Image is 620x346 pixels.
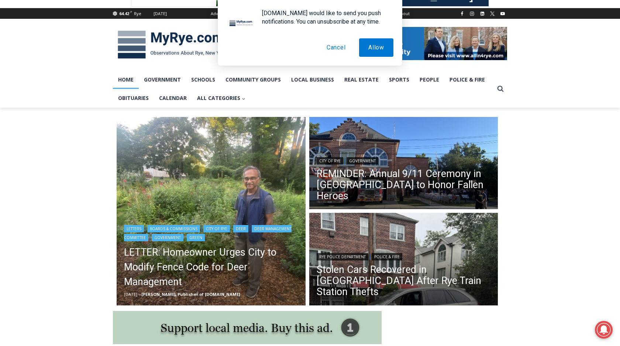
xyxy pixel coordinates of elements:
a: Calendar [154,89,192,107]
img: (PHOTO: The City of Rye 9-11 ceremony on Wednesday, September 11, 2024. It was the 23rd anniversa... [309,117,498,211]
span: Open Tues. - Sun. [PHONE_NUMBER] [2,76,72,104]
button: Cancel [317,38,355,57]
a: Boards & Commissions [147,225,200,232]
a: Government [152,234,183,241]
nav: Primary Navigation [113,70,494,108]
div: | [317,252,491,260]
a: City of Rye [203,225,230,232]
div: [DOMAIN_NAME] would like to send you push notifications. You can unsubscribe at any time. [256,9,393,26]
img: notification icon [227,9,256,38]
a: Home [113,70,139,89]
span: – [139,291,141,297]
a: Intern @ [DOMAIN_NAME] [178,72,358,92]
img: (PHOTO: Shankar Narayan in his native plant perennial garden on Manursing Way in Rye on Sunday, S... [117,117,306,306]
a: Stolen Cars Recovered in [GEOGRAPHIC_DATA] After Rye Train Station Thefts [317,264,491,297]
a: [PERSON_NAME], Publisher of [DOMAIN_NAME] [141,291,240,297]
a: Government [347,157,378,165]
a: Police & Fire [372,253,402,260]
a: Schools [186,70,220,89]
div: | | | | | | [124,224,298,241]
img: support local media, buy this ad [113,311,382,344]
a: Green [187,234,205,241]
img: (PHOTO: This Ford Edge was stolen from the Rye Metro North train station on Tuesday, September 9,... [309,213,498,307]
a: LETTER: Homeowner Urges City to Modify Fence Code for Deer Management [124,245,298,289]
div: "[PERSON_NAME] and I covered the [DATE] Parade, which was a really eye opening experience as I ha... [186,0,349,72]
button: Child menu of All Categories [192,89,251,107]
a: Police & Fire [444,70,490,89]
a: Read More REMINDER: Annual 9/11 Ceremony in Rye to Honor Fallen Heroes [309,117,498,211]
div: | [317,156,491,165]
a: Obituaries [113,89,154,107]
a: Rye Police Department [317,253,368,260]
span: Intern @ [DOMAIN_NAME] [193,73,342,90]
a: Letters [124,225,144,232]
div: "the precise, almost orchestrated movements of cutting and assembling sushi and [PERSON_NAME] mak... [76,46,108,88]
button: View Search Form [494,82,507,96]
a: Real Estate [339,70,384,89]
a: Sports [384,70,414,89]
a: Community Groups [220,70,286,89]
a: Government [139,70,186,89]
a: Local Business [286,70,339,89]
time: [DATE] [124,291,137,297]
a: City of Rye [317,157,343,165]
a: Deer [233,225,248,232]
a: Open Tues. - Sun. [PHONE_NUMBER] [0,74,74,92]
a: Read More Stolen Cars Recovered in Bronx After Rye Train Station Thefts [309,213,498,307]
a: Read More LETTER: Homeowner Urges City to Modify Fence Code for Deer Management [117,117,306,306]
a: People [414,70,444,89]
button: Allow [359,38,393,57]
a: REMINDER: Annual 9/11 Ceremony in [GEOGRAPHIC_DATA] to Honor Fallen Heroes [317,168,491,201]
